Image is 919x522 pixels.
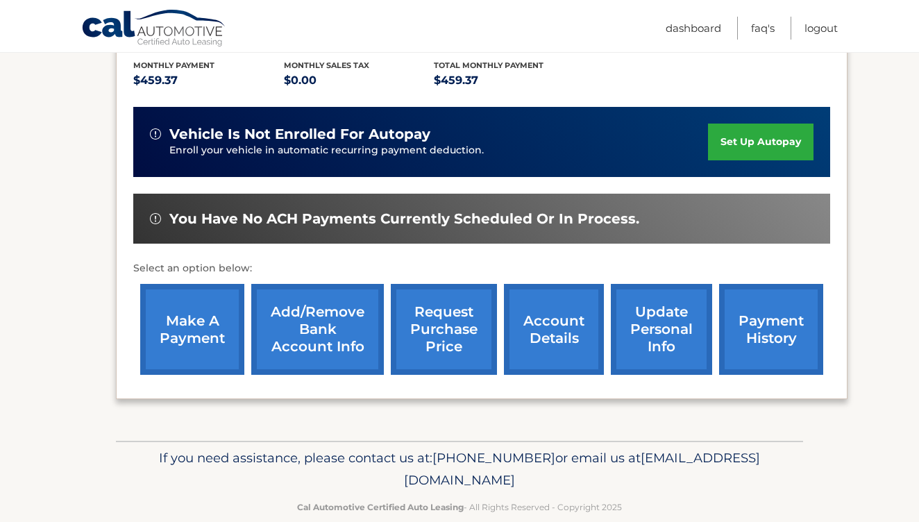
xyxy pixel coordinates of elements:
[391,284,497,375] a: request purchase price
[251,284,384,375] a: Add/Remove bank account info
[434,71,584,90] p: $459.37
[150,213,161,224] img: alert-white.svg
[81,9,227,49] a: Cal Automotive
[133,60,214,70] span: Monthly Payment
[804,17,838,40] a: Logout
[297,502,464,512] strong: Cal Automotive Certified Auto Leasing
[133,260,830,277] p: Select an option below:
[133,71,284,90] p: $459.37
[751,17,775,40] a: FAQ's
[150,128,161,140] img: alert-white.svg
[611,284,712,375] a: update personal info
[169,210,639,228] span: You have no ACH payments currently scheduled or in process.
[719,284,823,375] a: payment history
[708,124,813,160] a: set up autopay
[169,143,708,158] p: Enroll your vehicle in automatic recurring payment deduction.
[284,71,435,90] p: $0.00
[284,60,369,70] span: Monthly sales Tax
[140,284,244,375] a: make a payment
[432,450,555,466] span: [PHONE_NUMBER]
[125,500,794,514] p: - All Rights Reserved - Copyright 2025
[504,284,604,375] a: account details
[434,60,543,70] span: Total Monthly Payment
[125,447,794,491] p: If you need assistance, please contact us at: or email us at
[404,450,760,488] span: [EMAIL_ADDRESS][DOMAIN_NAME]
[666,17,721,40] a: Dashboard
[169,126,430,143] span: vehicle is not enrolled for autopay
